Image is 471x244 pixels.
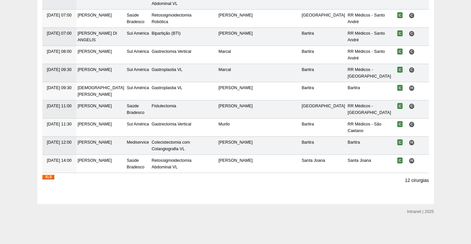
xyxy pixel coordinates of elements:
[409,158,414,163] span: Hospital
[47,104,72,108] span: [DATE] 11:00
[346,119,392,137] td: RR Médicos - São Caetano
[300,100,346,119] td: [GEOGRAPHIC_DATA]
[300,119,346,137] td: Bartira
[76,28,126,46] td: [PERSON_NAME] DI ANGELIS
[407,208,434,215] div: Intranet | 2025
[126,100,150,119] td: Saúde Bradesco
[397,139,403,145] span: Confirmada
[346,82,392,100] td: Bartira
[150,119,193,137] td: Gastrectomia Vertical
[76,46,126,64] td: [PERSON_NAME]
[126,10,150,28] td: Saúde Bradesco
[346,100,392,119] td: RR Médicos - [GEOGRAPHIC_DATA]
[397,157,403,163] span: Confirmada
[397,30,403,36] span: Confirmada
[217,155,254,173] td: [PERSON_NAME]
[346,137,392,155] td: Bartira
[409,140,414,145] span: Hospital
[217,46,254,64] td: Marcal
[217,82,254,100] td: [PERSON_NAME]
[47,122,72,126] span: [DATE] 11:30
[346,46,392,64] td: RR Médicos - Santo André
[346,64,392,82] td: RR Médicos - [GEOGRAPHIC_DATA]
[47,158,72,163] span: [DATE] 14:00
[47,86,72,90] span: [DATE] 09:30
[150,64,193,82] td: Gastroplastia VL
[47,67,72,72] span: [DATE] 09:30
[397,85,403,91] span: Confirmada
[150,155,193,173] td: Retossigmoidectomia Abdominal VL
[150,10,193,28] td: Retossigmoidectomia Robótica
[150,28,193,46] td: Bipartição (BTI)
[346,28,392,46] td: RR Médicos - Santo André
[126,137,150,155] td: Mediservice
[76,100,126,119] td: [PERSON_NAME]
[300,28,346,46] td: Bartira
[409,31,414,36] span: Consultório
[76,155,126,173] td: [PERSON_NAME]
[126,82,150,100] td: Sul América
[397,12,403,18] span: Confirmada
[126,46,150,64] td: Sul América
[217,119,254,137] td: Murilo
[150,100,193,119] td: Fistulectomia
[300,64,346,82] td: Bartira
[300,46,346,64] td: Bartira
[300,10,346,28] td: [GEOGRAPHIC_DATA]
[300,137,346,155] td: Bartira
[217,64,254,82] td: Marcal
[217,137,254,155] td: [PERSON_NAME]
[126,64,150,82] td: Sul América
[397,121,403,127] span: Confirmada
[346,155,392,173] td: Santa Joana
[47,140,72,145] span: [DATE] 12:00
[409,13,414,18] span: Consultório
[346,10,392,28] td: RR Médicos - Santo André
[397,49,403,54] span: Confirmada
[126,155,150,173] td: Saúde Bradesco
[409,49,414,54] span: Consultório
[150,46,193,64] td: Gastrectomia Vertical
[397,103,403,109] span: Confirmada
[405,177,429,184] p: 12 cirurgias
[217,10,254,28] td: [PERSON_NAME]
[76,119,126,137] td: [PERSON_NAME]
[150,82,193,100] td: Gastroplastia VL
[76,10,126,28] td: [PERSON_NAME]
[76,137,126,155] td: [PERSON_NAME]
[217,100,254,119] td: [PERSON_NAME]
[47,31,72,36] span: [DATE] 07:00
[409,122,414,127] span: Consultório
[217,28,254,46] td: [PERSON_NAME]
[397,67,403,73] span: Confirmada
[76,64,126,82] td: [PERSON_NAME]
[126,28,150,46] td: Sul América
[47,13,72,17] span: [DATE] 07:00
[76,82,126,100] td: [DEMOGRAPHIC_DATA] [PERSON_NAME]
[150,137,193,155] td: Colecistectomia com Colangiografia VL
[409,85,414,91] span: Hospital
[47,49,72,54] span: [DATE] 08:00
[42,175,54,179] img: XLS
[126,119,150,137] td: Sul América
[409,67,414,73] span: Consultório
[409,103,414,109] span: Consultório
[300,82,346,100] td: Bartira
[300,155,346,173] td: Santa Joana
